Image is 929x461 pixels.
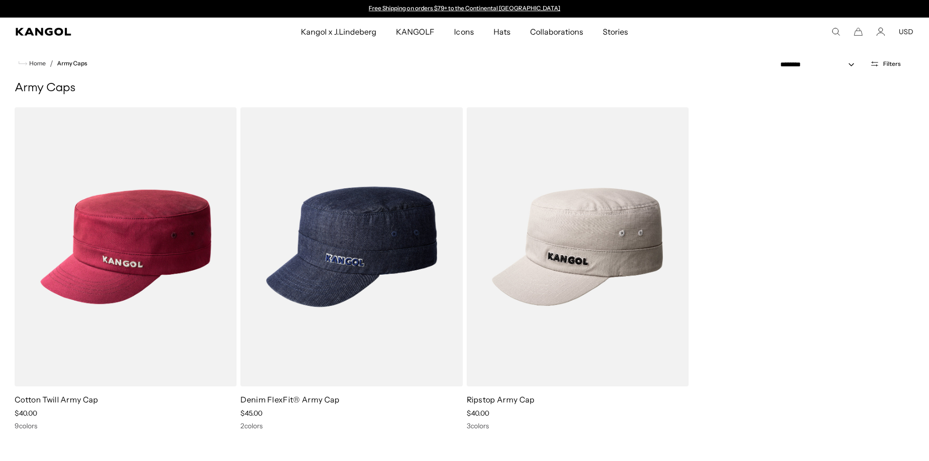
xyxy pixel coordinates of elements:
[46,58,53,69] li: /
[240,421,462,430] div: 2 colors
[593,18,638,46] a: Stories
[876,27,885,36] a: Account
[15,409,37,418] span: $40.00
[444,18,483,46] a: Icons
[240,395,339,404] a: Denim FlexFit® Army Cap
[16,28,199,36] a: Kangol
[57,60,87,67] a: Army Caps
[484,18,520,46] a: Hats
[854,27,863,36] button: Cart
[240,107,462,386] img: Denim FlexFit® Army Cap
[240,409,262,418] span: $45.00
[15,107,237,386] img: Cotton Twill Army Cap
[467,421,689,430] div: 3 colors
[899,27,913,36] button: USD
[386,18,444,46] a: KANGOLF
[864,60,907,68] button: Open filters
[15,421,237,430] div: 9 colors
[530,18,583,46] span: Collaborations
[520,18,593,46] a: Collaborations
[15,81,914,96] h1: Army Caps
[396,18,435,46] span: KANGOLF
[291,18,387,46] a: Kangol x J.Lindeberg
[494,18,511,46] span: Hats
[15,395,99,404] a: Cotton Twill Army Cap
[467,107,689,386] img: Ripstop Army Cap
[27,60,46,67] span: Home
[831,27,840,36] summary: Search here
[19,59,46,68] a: Home
[603,18,628,46] span: Stories
[776,60,864,70] select: Sort by: Featured
[364,5,565,13] div: 1 of 2
[364,5,565,13] slideshow-component: Announcement bar
[467,395,535,404] a: Ripstop Army Cap
[369,4,560,12] a: Free Shipping on orders $79+ to the Continental [GEOGRAPHIC_DATA]
[364,5,565,13] div: Announcement
[301,18,377,46] span: Kangol x J.Lindeberg
[467,409,489,418] span: $40.00
[883,60,901,67] span: Filters
[454,18,474,46] span: Icons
